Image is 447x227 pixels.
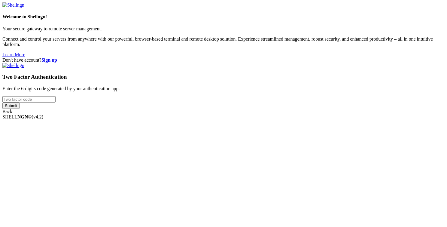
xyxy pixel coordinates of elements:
[41,57,57,63] a: Sign up
[17,114,28,119] b: NGN
[2,63,24,68] img: Shellngn
[2,57,445,63] div: Don't have account?
[2,14,445,20] h4: Welcome to Shellngn!
[2,86,445,91] p: Enter the 6-digits code generated by your authentication app.
[2,96,56,103] input: Two factor code
[2,26,445,32] p: Your secure gateway to remote server management.
[2,114,43,119] span: SHELL ©
[2,103,20,109] input: Submit
[2,109,12,114] a: Back
[2,36,445,47] p: Connect and control your servers from anywhere with our powerful, browser-based terminal and remo...
[2,74,445,80] h3: Two Factor Authentication
[32,114,44,119] span: 4.2.0
[2,52,25,57] a: Learn More
[2,2,24,8] img: Shellngn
